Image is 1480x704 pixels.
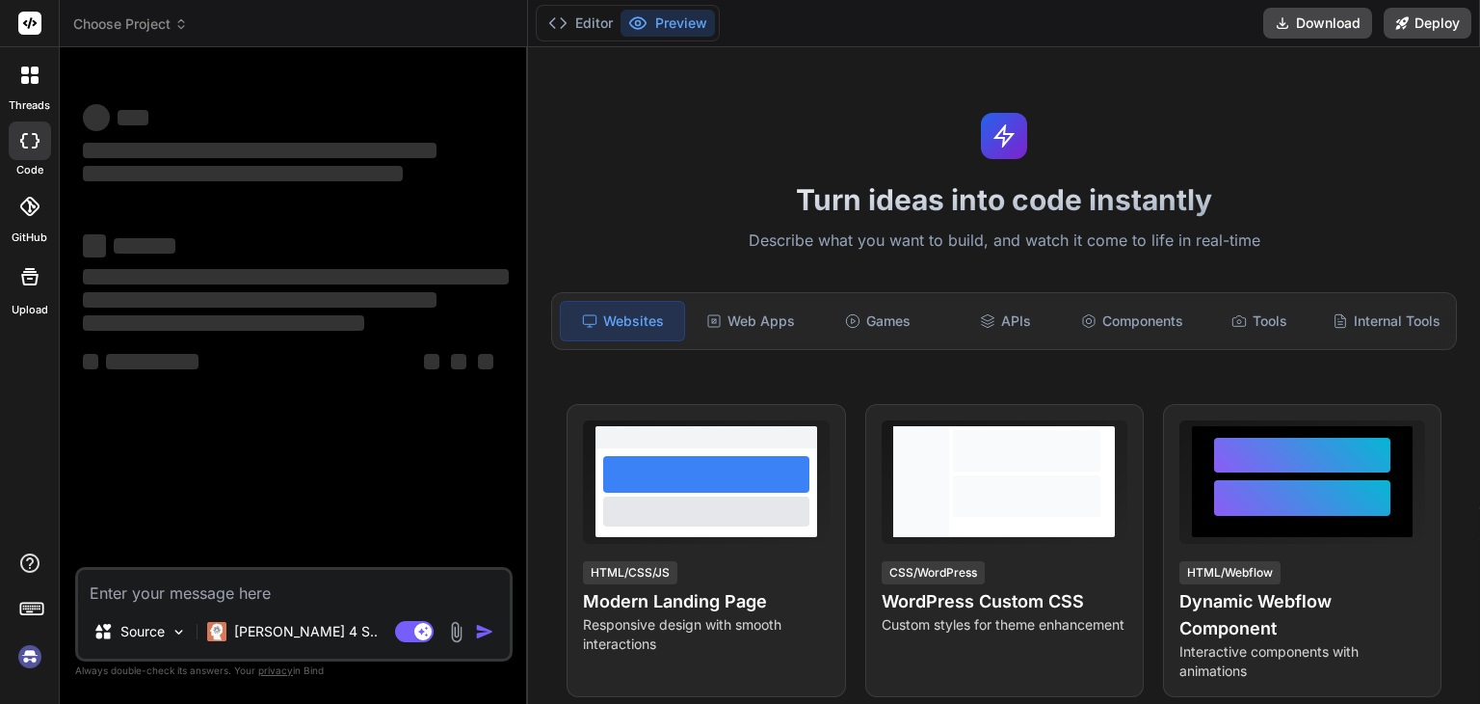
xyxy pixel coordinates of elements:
span: ‌ [83,104,110,131]
span: ‌ [424,354,439,369]
p: Always double-check its answers. Your in Bind [75,662,513,680]
p: Interactive components with animations [1179,642,1425,681]
div: Tools [1198,301,1321,341]
span: ‌ [83,143,436,158]
span: ‌ [83,292,436,308]
h1: Turn ideas into code instantly [540,182,1468,217]
img: attachment [445,621,467,643]
div: APIs [943,301,1067,341]
h4: Modern Landing Page [583,588,829,615]
span: ‌ [106,354,198,369]
img: signin [13,640,46,673]
div: Websites [560,301,685,341]
img: icon [475,622,494,641]
div: HTML/Webflow [1179,561,1281,584]
div: HTML/CSS/JS [583,561,677,584]
span: ‌ [478,354,493,369]
div: Internal Tools [1325,301,1448,341]
label: Upload [12,302,48,318]
h4: WordPress Custom CSS [882,588,1127,615]
span: ‌ [118,110,148,125]
button: Download [1263,8,1372,39]
label: code [16,162,43,178]
label: GitHub [12,230,47,246]
button: Editor [541,10,621,37]
span: ‌ [83,354,98,369]
div: Games [816,301,939,341]
div: CSS/WordPress [882,561,985,584]
span: ‌ [83,269,509,284]
span: ‌ [114,238,175,254]
img: Pick Models [171,624,187,640]
p: Responsive design with smooth interactions [583,615,829,654]
span: ‌ [83,234,106,257]
button: Preview [621,10,715,37]
p: [PERSON_NAME] 4 S.. [234,622,378,641]
p: Describe what you want to build, and watch it come to life in real-time [540,229,1468,254]
div: Components [1070,301,1194,341]
h4: Dynamic Webflow Component [1179,588,1425,642]
p: Source [120,622,165,641]
img: Claude 4 Sonnet [207,622,226,641]
div: Web Apps [689,301,812,341]
span: ‌ [83,166,403,181]
span: Choose Project [73,14,188,34]
label: threads [9,97,50,114]
span: ‌ [451,354,466,369]
p: Custom styles for theme enhancement [882,615,1127,635]
span: privacy [258,664,293,676]
span: ‌ [83,315,364,331]
button: Deploy [1384,8,1471,39]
